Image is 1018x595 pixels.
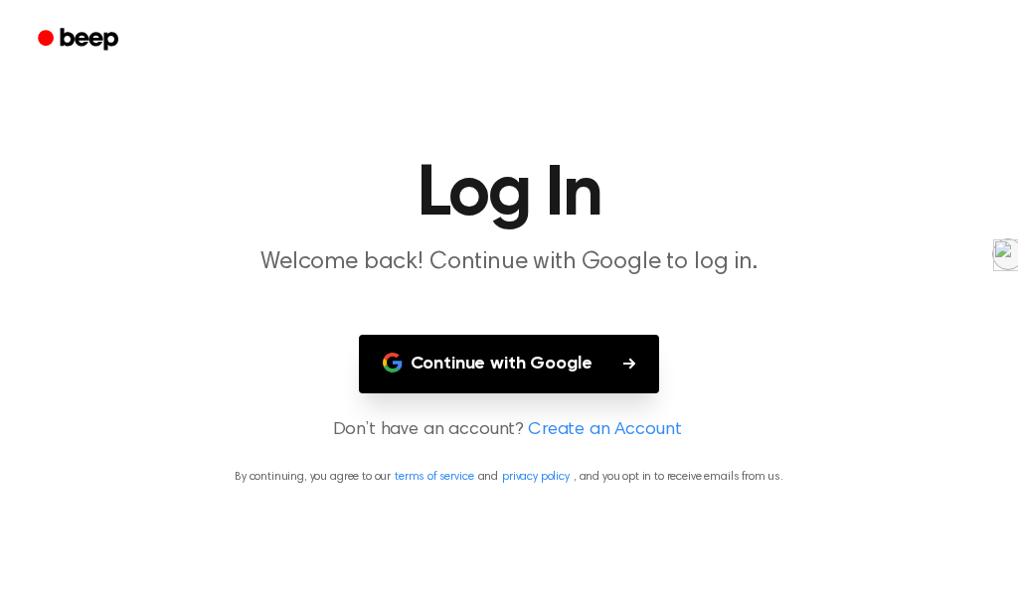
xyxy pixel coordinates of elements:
[395,471,473,483] a: terms of service
[24,468,994,486] p: By continuing, you agree to our and , and you opt in to receive emails from us.
[359,335,660,393] button: Continue with Google
[528,417,681,444] a: Create an Account
[24,21,136,60] a: Beep
[127,246,891,279] p: Welcome back! Continue with Google to log in.
[24,159,994,230] h1: Log In
[502,471,570,483] a: privacy policy
[24,417,994,444] p: Don’t have an account?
